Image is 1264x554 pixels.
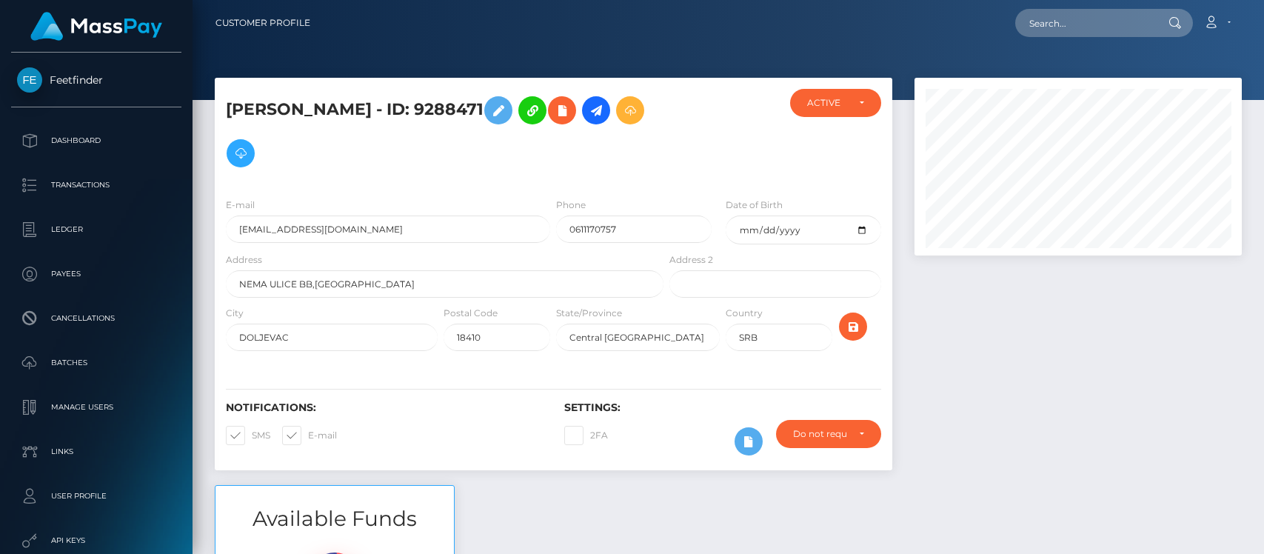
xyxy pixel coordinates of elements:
label: Address [226,253,262,267]
label: State/Province [556,307,622,320]
p: Cancellations [17,307,175,330]
label: City [226,307,244,320]
button: Do not require [776,420,880,448]
h3: Available Funds [215,504,454,533]
a: Cancellations [11,300,181,337]
a: Batches [11,344,181,381]
label: Address 2 [669,253,713,267]
label: E-mail [282,426,337,445]
h5: [PERSON_NAME] - ID: 9288471 [226,89,655,175]
p: Dashboard [17,130,175,152]
label: E-mail [226,198,255,212]
p: API Keys [17,530,175,552]
a: Dashboard [11,122,181,159]
span: Feetfinder [11,73,181,87]
button: ACTIVE [790,89,880,117]
a: Transactions [11,167,181,204]
h6: Notifications: [226,401,542,414]
label: 2FA [564,426,608,445]
img: Feetfinder [17,67,42,93]
p: User Profile [17,485,175,507]
label: Country [726,307,763,320]
p: Transactions [17,174,175,196]
img: MassPay Logo [30,12,162,41]
a: Manage Users [11,389,181,426]
label: Postal Code [444,307,498,320]
a: Payees [11,256,181,293]
p: Manage Users [17,396,175,418]
label: SMS [226,426,270,445]
p: Links [17,441,175,463]
h6: Settings: [564,401,880,414]
p: Payees [17,263,175,285]
p: Ledger [17,218,175,241]
a: Ledger [11,211,181,248]
a: Initiate Payout [582,96,610,124]
div: Do not require [793,428,846,440]
input: Search... [1015,9,1154,37]
a: User Profile [11,478,181,515]
p: Batches [17,352,175,374]
div: ACTIVE [807,97,846,109]
a: Customer Profile [215,7,310,39]
a: Links [11,433,181,470]
label: Date of Birth [726,198,783,212]
label: Phone [556,198,586,212]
